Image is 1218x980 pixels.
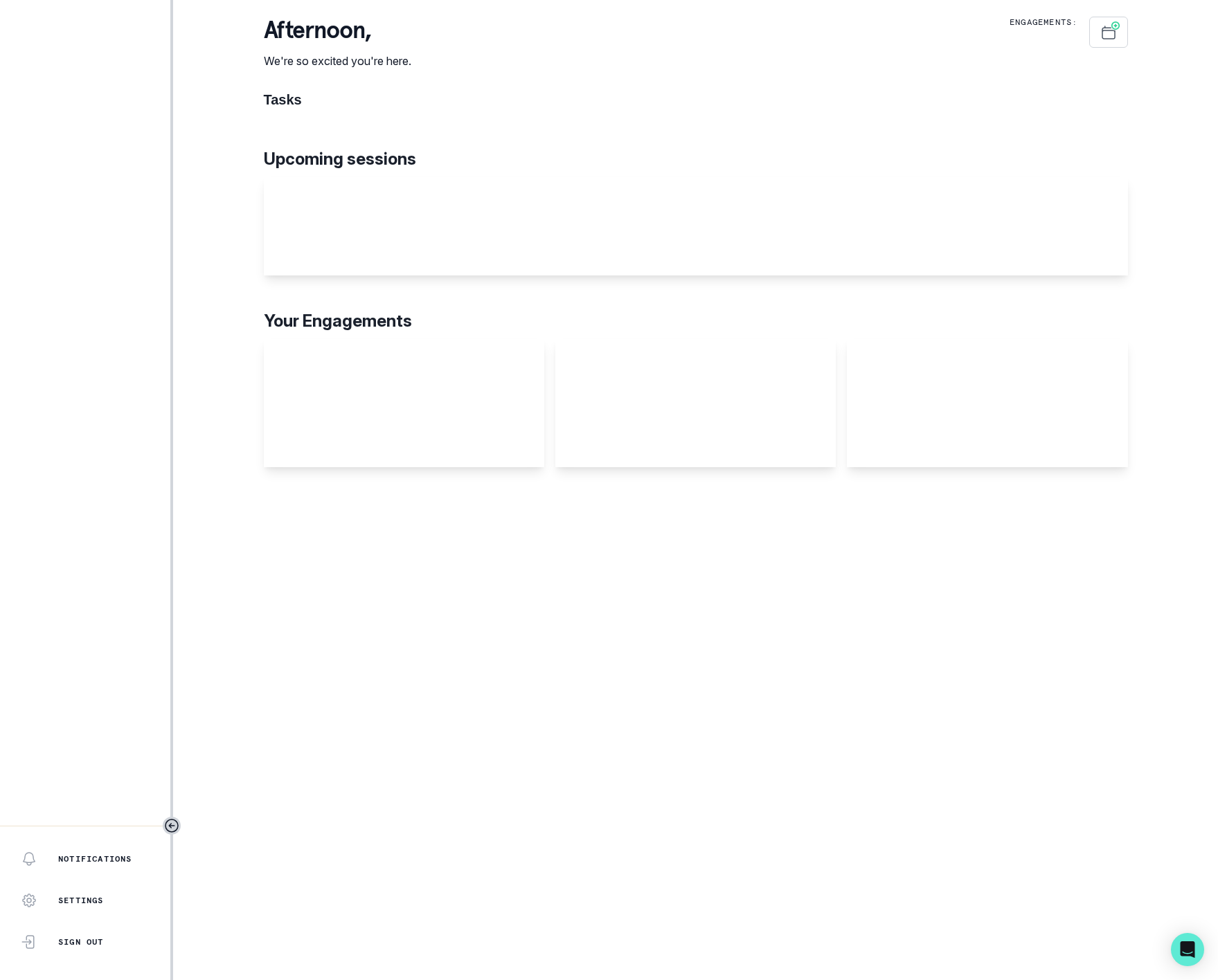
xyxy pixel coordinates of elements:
h1: Tasks [264,91,1128,108]
p: afternoon , [264,17,411,44]
button: Schedule Sessions [1089,17,1128,48]
p: Notifications [58,853,132,864]
p: Sign Out [58,936,104,947]
p: Settings [58,895,104,906]
p: We're so excited you're here. [264,53,411,69]
p: Upcoming sessions [264,147,1128,172]
div: Open Intercom Messenger [1171,933,1204,966]
p: Engagements: [1010,17,1077,28]
button: Toggle sidebar [163,817,181,835]
p: Your Engagements [264,309,1128,334]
